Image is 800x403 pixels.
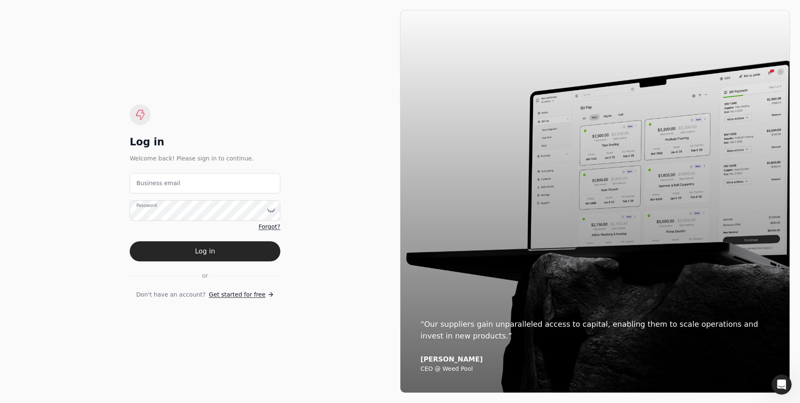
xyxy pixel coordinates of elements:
[209,290,265,299] span: Get started for free
[136,179,180,188] label: Business email
[202,271,208,280] span: or
[421,355,769,364] div: [PERSON_NAME]
[259,222,280,231] a: Forgot?
[130,135,280,149] div: Log in
[209,290,274,299] a: Get started for free
[421,318,769,342] div: “Our suppliers gain unparalleled access to capital, enabling them to scale operations and invest ...
[136,202,157,209] label: Password
[130,154,280,163] div: Welcome back! Please sign in to continue.
[130,241,280,261] button: Log in
[772,375,792,395] iframe: Intercom live chat
[421,365,769,373] div: CEO @ Weed Pool
[136,290,205,299] span: Don't have an account?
